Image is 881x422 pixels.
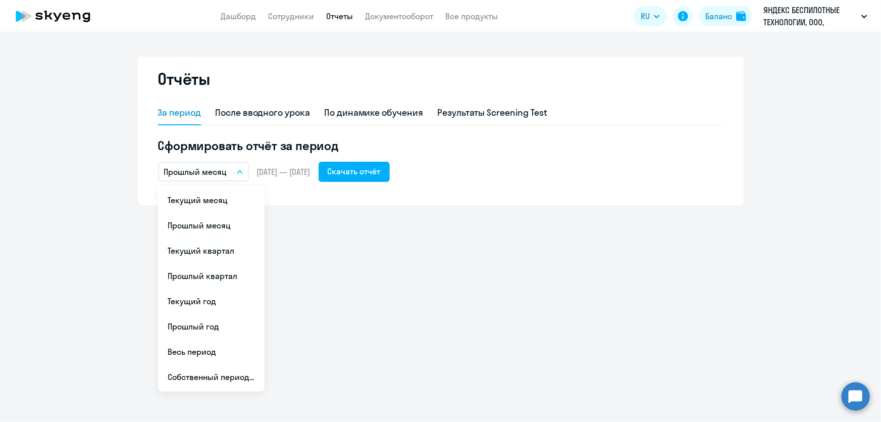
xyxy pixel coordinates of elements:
[634,6,667,26] button: RU
[215,106,310,119] div: После вводного урока
[446,11,498,21] a: Все продукты
[164,166,227,178] p: Прошлый месяц
[319,162,390,182] button: Скачать отчёт
[705,10,732,22] div: Баланс
[158,162,249,181] button: Прошлый месяц
[158,137,723,154] h5: Сформировать отчёт за период
[699,6,752,26] button: Балансbalance
[366,11,434,21] a: Документооборот
[641,10,650,22] span: RU
[158,69,211,89] h2: Отчёты
[736,11,746,21] img: balance
[257,166,310,177] span: [DATE] — [DATE]
[221,11,256,21] a: Дашборд
[758,4,872,28] button: ЯНДЕКС БЕСПИЛОТНЫЕ ТЕХНОЛОГИИ, ООО, Беспилотные Технологии 2021
[158,106,201,119] div: За период
[437,106,547,119] div: Результаты Screening Test
[269,11,315,21] a: Сотрудники
[763,4,857,28] p: ЯНДЕКС БЕСПИЛОТНЫЕ ТЕХНОЛОГИИ, ООО, Беспилотные Технологии 2021
[327,11,353,21] a: Отчеты
[158,185,265,392] ul: RU
[328,165,381,177] div: Скачать отчёт
[324,106,423,119] div: По динамике обучения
